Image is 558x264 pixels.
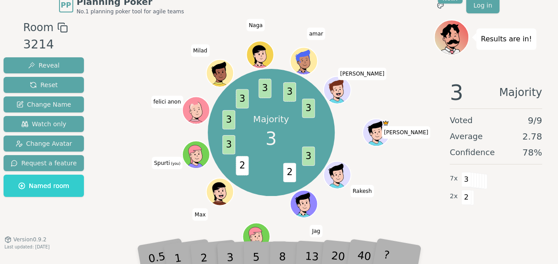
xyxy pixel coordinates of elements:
span: 3 [461,172,471,187]
span: 78 % [522,146,542,159]
span: 2.78 [522,130,542,143]
span: 3 [265,125,277,152]
span: Change Avatar [16,139,72,148]
span: Click to change your name [382,126,431,139]
span: Click to change your name [152,157,182,169]
span: Reveal [28,61,59,70]
span: Click to change your name [338,68,387,80]
span: Click to change your name [350,185,374,197]
span: 2 [461,190,471,205]
span: 9 / 9 [528,114,542,127]
span: 3 [450,82,463,103]
button: Reveal [4,57,84,73]
span: No.1 planning poker tool for agile teams [77,8,184,15]
span: Average [450,130,483,143]
span: Change Name [16,100,71,109]
button: Watch only [4,116,84,132]
button: Click to change your avatar [183,142,209,168]
span: Last updated: [DATE] [4,244,50,249]
span: 3 [283,83,296,102]
button: Change Avatar [4,136,84,152]
span: Click to change your name [191,44,210,57]
span: 3 [302,147,315,166]
span: Click to change your name [310,225,323,237]
span: (you) [170,162,181,166]
span: 3 [222,135,235,154]
span: 3 [236,89,249,108]
span: Watch only [21,120,67,128]
button: Request a feature [4,155,84,171]
span: Voted [450,114,473,127]
span: Click to change your name [151,96,183,108]
span: 2 [283,163,296,182]
span: 7 x [450,174,458,184]
button: Named room [4,175,84,197]
span: 3 [222,110,235,129]
span: 3 [302,99,315,118]
span: Named room [18,181,69,190]
p: Results are in! [481,33,532,45]
span: 2 [236,156,249,176]
p: Majority [253,113,289,125]
span: Reset [30,80,58,89]
div: 3214 [23,36,67,54]
span: Version 0.9.2 [13,236,47,243]
span: Majority [499,82,542,103]
button: Version0.9.2 [4,236,47,243]
span: Room [23,20,53,36]
span: Request a feature [11,159,77,168]
span: 2 x [450,192,458,201]
span: Chris is the host [382,120,389,126]
span: 3 [258,79,271,98]
span: Click to change your name [307,28,325,40]
span: Confidence [450,146,495,159]
span: Click to change your name [246,19,265,31]
button: Reset [4,77,84,93]
button: Change Name [4,96,84,112]
span: Click to change your name [192,208,208,220]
